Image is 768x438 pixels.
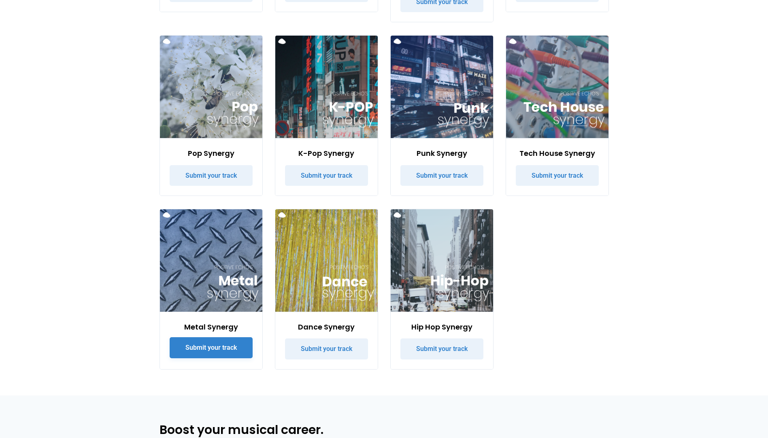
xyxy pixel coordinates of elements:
h3: Pop Synergy [170,148,253,158]
img: Metal Synergy Spotify Playlist Cover Image [160,209,262,312]
a: Submit your track [170,337,253,358]
img: Pop Synergy Spotify Playlist Cover Image [160,36,262,138]
a: Submit your track [516,165,599,186]
h3: Tech House Synergy [516,148,599,158]
img: Tech House Synergy Spotify Playlist Cover Image [506,36,608,138]
img: Hip Hop Synergy Spotify Playlist Cover Image [391,209,493,312]
a: Submit your track [285,165,368,186]
img: Punk Synergy Spotify Playlist Cover Image [391,36,493,138]
h3: Punk Synergy [400,148,483,158]
h3: K-Pop Synergy [285,148,368,158]
img: Dance Synergy Spotify Playlist Cover Image [275,209,378,312]
h3: Dance Synergy [285,322,368,332]
a: Submit your track [400,165,483,186]
a: Submit your track [400,338,483,359]
a: Submit your track [170,165,253,186]
h3: Metal Synergy [170,322,253,332]
a: Submit your track [285,338,368,359]
h3: Hip Hop Synergy [400,322,483,332]
img: K-Pop Synergy Spotify Playlist Cover Image [275,36,378,138]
